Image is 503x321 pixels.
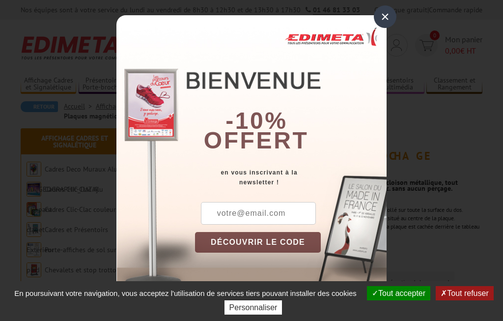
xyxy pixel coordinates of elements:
button: Tout refuser [436,286,493,300]
button: DÉCOUVRIR LE CODE [195,232,321,253]
div: en vous inscrivant à la newsletter ! [195,168,387,187]
div: × [374,5,396,28]
font: offert [204,127,309,153]
button: Tout accepter [367,286,430,300]
b: -10% [225,108,287,134]
span: En poursuivant votre navigation, vous acceptez l'utilisation de services tiers pouvant installer ... [9,289,362,297]
input: votre@email.com [201,202,316,225]
button: Personnaliser (fenêtre modale) [224,300,282,315]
